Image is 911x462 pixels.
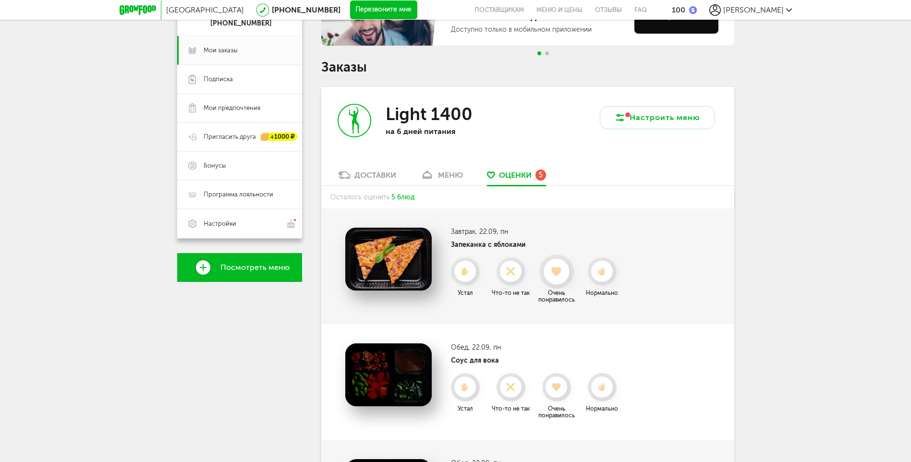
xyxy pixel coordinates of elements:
[391,193,414,201] span: 5 блюд
[333,170,401,185] a: Доставки
[444,405,487,412] div: Устал
[204,75,233,84] span: Подписка
[489,405,533,412] div: Что-то не так
[204,219,236,228] span: Настройки
[451,241,624,249] h4: Запеканка с яблоками
[415,170,468,185] a: меню
[210,19,280,28] div: [PHONE_NUMBER]
[689,6,697,14] img: bonus_b.cdccf46.png
[177,94,302,122] a: Мои предпочтения
[177,122,302,151] a: Пригласить друга +1000 ₽
[438,170,463,180] div: меню
[204,133,256,141] span: Пригласить друга
[386,127,510,136] p: на 6 дней питания
[468,343,501,352] span: , 22.09, пн
[535,290,578,303] div: Очень понравилось
[345,228,432,291] img: Запеканка с яблоками
[451,228,624,236] h3: Завтрак
[272,5,340,14] a: [PHONE_NUMBER]
[261,133,297,141] div: +1000 ₽
[177,151,302,180] a: Бонусы
[177,65,302,94] a: Подписка
[345,343,432,406] img: Соус для вока
[451,343,624,352] h3: Обед
[177,36,302,65] a: Мои заказы
[451,356,624,365] h4: Соус для вока
[386,104,473,124] h3: Light 1400
[354,170,396,180] div: Доставки
[581,405,624,412] div: Нормально
[204,104,260,112] span: Мои предпочтения
[204,161,226,170] span: Бонусы
[537,51,541,55] span: Go to slide 1
[672,5,685,14] div: 100
[475,228,508,236] span: , 22.09, пн
[321,61,734,73] h1: Заказы
[499,170,532,180] span: Оценки
[535,170,546,180] div: 5
[451,25,627,35] div: Доступно только в мобильном приложении
[220,263,290,272] span: Посмотреть меню
[482,170,551,185] a: Оценки 5
[489,290,533,296] div: Что-то не так
[321,186,734,208] div: Осталось оценить:
[204,46,238,55] span: Мои заказы
[166,5,244,14] span: [GEOGRAPHIC_DATA]
[581,290,624,296] div: Нормально
[444,290,487,296] div: Устал
[600,106,715,129] button: Настроить меню
[177,180,302,209] a: Программа лояльности
[535,405,578,419] div: Очень понравилось
[204,190,273,199] span: Программа лояльности
[177,253,302,282] a: Посмотреть меню
[723,5,784,14] span: [PERSON_NAME]
[350,0,417,20] button: Перезвоните мне
[545,51,549,55] span: Go to slide 2
[177,209,302,238] a: Настройки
